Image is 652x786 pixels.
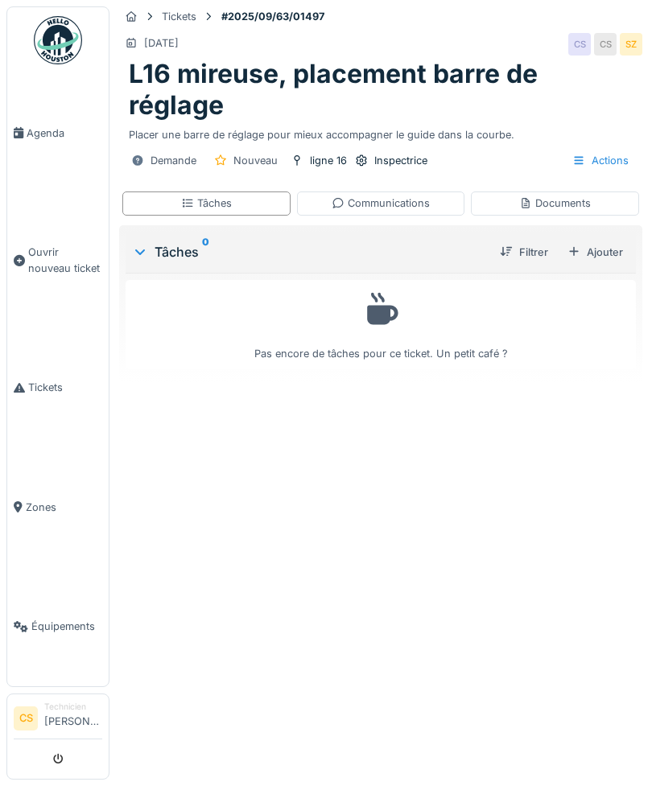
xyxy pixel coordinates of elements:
[26,500,102,515] span: Zones
[31,619,102,634] span: Équipements
[14,701,102,739] a: CS Technicien[PERSON_NAME]
[44,701,102,713] div: Technicien
[202,242,209,261] sup: 0
[181,195,232,211] div: Tâches
[565,149,636,172] div: Actions
[28,245,102,275] span: Ouvrir nouveau ticket
[594,33,617,56] div: CS
[7,567,109,687] a: Équipements
[374,153,427,168] div: Inspectrice
[7,447,109,567] a: Zones
[136,287,625,362] div: Pas encore de tâches pour ce ticket. Un petit café ?
[7,73,109,193] a: Agenda
[129,59,633,121] h1: L16 mireuse, placement barre de réglage
[568,33,591,56] div: CS
[493,241,555,263] div: Filtrer
[7,327,109,447] a: Tickets
[519,195,591,211] div: Documents
[7,193,109,328] a: Ouvrir nouveau ticket
[14,706,38,730] li: CS
[132,242,487,261] div: Tâches
[44,701,102,735] li: [PERSON_NAME]
[28,380,102,395] span: Tickets
[129,121,633,142] div: Placer une barre de réglage pour mieux accompagner le guide dans la courbe.
[233,153,278,168] div: Nouveau
[620,33,642,56] div: SZ
[34,16,82,64] img: Badge_color-CXgf-gQk.svg
[162,9,196,24] div: Tickets
[144,35,179,51] div: [DATE]
[151,153,196,168] div: Demande
[332,195,430,211] div: Communications
[310,153,347,168] div: ligne 16
[561,241,629,263] div: Ajouter
[27,126,102,141] span: Agenda
[215,9,331,24] strong: #2025/09/63/01497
